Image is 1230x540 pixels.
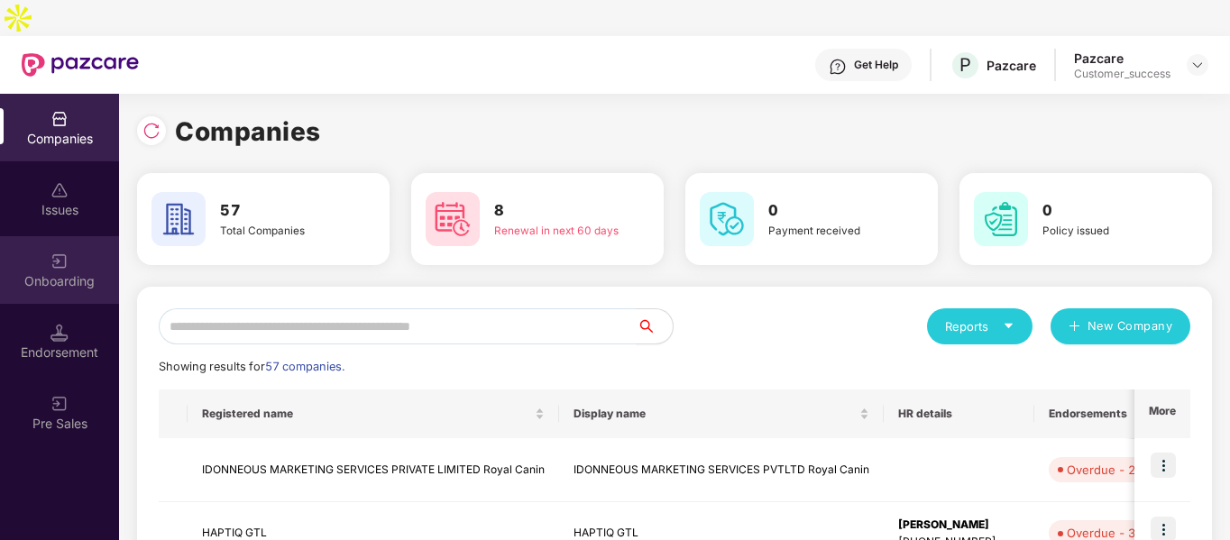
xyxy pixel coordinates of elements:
img: svg+xml;base64,PHN2ZyBpZD0iSXNzdWVzX2Rpc2FibGVkIiB4bWxucz0iaHR0cDovL3d3dy53My5vcmcvMjAwMC9zdmciIH... [50,181,69,199]
span: Registered name [202,407,531,421]
img: svg+xml;base64,PHN2ZyBpZD0iRHJvcGRvd24tMzJ4MzIiIHhtbG5zPSJodHRwOi8vd3d3LnczLm9yZy8yMDAwL3N2ZyIgd2... [1190,58,1205,72]
img: svg+xml;base64,PHN2ZyB3aWR0aD0iMTQuNSIgaGVpZ2h0PSIxNC41IiB2aWV3Qm94PSIwIDAgMTYgMTYiIGZpbGw9Im5vbm... [50,324,69,342]
div: Pazcare [1074,50,1170,67]
div: Pazcare [987,57,1036,74]
img: svg+xml;base64,PHN2ZyBpZD0iQ29tcGFuaWVzIiB4bWxucz0iaHR0cDovL3d3dy53My5vcmcvMjAwMC9zdmciIHdpZHRoPS... [50,110,69,128]
span: Endorsements [1049,407,1152,421]
img: svg+xml;base64,PHN2ZyB3aWR0aD0iMjAiIGhlaWdodD0iMjAiIHZpZXdCb3g9IjAgMCAyMCAyMCIgZmlsbD0ibm9uZSIgeG... [50,395,69,413]
div: Get Help [854,58,898,72]
div: Customer_success [1074,67,1170,81]
img: icon [1151,453,1176,478]
th: More [1134,389,1190,438]
th: Registered name [188,389,559,438]
img: svg+xml;base64,PHN2ZyBpZD0iSGVscC0zMngzMiIgeG1sbnM9Imh0dHA6Ly93d3cudzMub3JnLzIwMDAvc3ZnIiB3aWR0aD... [829,58,847,76]
img: svg+xml;base64,PHN2ZyB3aWR0aD0iMjAiIGhlaWdodD0iMjAiIHZpZXdCb3g9IjAgMCAyMCAyMCIgZmlsbD0ibm9uZSIgeG... [50,252,69,270]
th: Display name [559,389,884,438]
span: Display name [574,407,856,421]
span: P [959,54,971,76]
img: New Pazcare Logo [22,53,139,77]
